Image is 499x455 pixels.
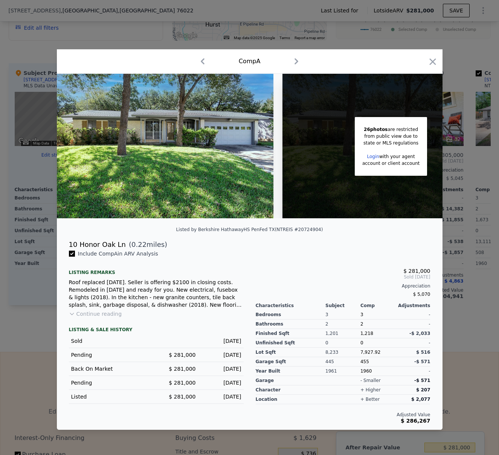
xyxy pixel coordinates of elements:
div: state or MLS regulations [362,140,420,146]
div: + better [360,396,380,402]
span: ( miles) [126,239,167,250]
div: Lot Sqft [256,348,326,357]
div: [DATE] [202,351,241,359]
div: 445 [325,357,360,367]
span: $ 2,077 [411,397,430,402]
div: Listed [71,393,150,400]
span: 0.22 [131,240,146,248]
div: 2 [360,320,395,329]
div: Pending [71,379,150,387]
div: Comp [360,303,395,309]
div: Subject [325,303,360,309]
span: $ 286,267 [401,418,430,424]
span: $ 281,000 [169,366,195,372]
div: 1961 [325,367,360,376]
div: account or client account [362,160,420,167]
div: Pending [71,351,150,359]
div: Listed by Berkshire HathawayHS PenFed TX (NTREIS #20724904) [176,227,323,232]
div: - [395,367,430,376]
a: Login [367,154,379,159]
span: 26 photos [364,127,388,132]
div: Roof replaced [DATE]. Seller is offering $2100 in closing costs. Remodeled in [DATE] and ready fo... [69,278,244,309]
span: $ 281,000 [403,268,430,274]
div: + higher [360,387,381,393]
div: [DATE] [202,337,241,345]
span: $ 281,000 [169,380,195,386]
div: Characteristics [256,303,326,309]
div: 2 [325,320,360,329]
span: $ 516 [416,350,430,355]
div: location [256,395,326,404]
div: Bathrooms [256,320,326,329]
div: 10 Honor Oak Ln [69,239,126,250]
div: from public view due to [362,133,420,140]
span: -$ 571 [414,378,430,383]
div: - [395,310,430,320]
div: - [395,320,430,329]
span: -$ 571 [414,359,430,364]
span: Include Comp A in ARV Analysis [75,251,161,257]
span: Sold [DATE] [256,274,430,280]
span: $ 281,000 [169,352,195,358]
span: 455 [360,359,369,364]
div: Adjustments [395,303,430,309]
div: [DATE] [202,365,241,373]
span: $ 5,070 [413,292,430,297]
div: Listing remarks [69,263,244,275]
div: 0 [325,338,360,348]
div: - smaller [360,377,381,383]
div: - [395,338,430,348]
span: with your agent [379,154,415,159]
div: 8,233 [325,348,360,357]
div: Bedrooms [256,310,326,320]
div: Year Built [256,367,326,376]
img: Property Img [57,74,274,218]
div: 3 [325,310,360,320]
div: Sold [71,337,150,345]
div: [DATE] [202,393,241,400]
div: garage [256,376,326,385]
div: Adjusted Value [256,412,430,418]
span: -$ 2,033 [409,331,430,336]
div: character [256,385,326,395]
div: Back On Market [71,365,150,373]
span: 0 [360,340,363,345]
div: Garage Sqft [256,357,326,367]
div: 1960 [360,367,395,376]
div: Unfinished Sqft [256,338,326,348]
div: [DATE] [202,379,241,387]
span: $ 281,000 [169,394,195,400]
div: Finished Sqft [256,329,326,338]
div: Comp A [239,57,261,66]
span: 3 [360,312,363,317]
div: Appreciation [256,283,430,289]
div: 1,201 [325,329,360,338]
div: LISTING & SALE HISTORY [69,327,244,334]
span: 7,927.92 [360,350,380,355]
div: are restricted [362,126,420,133]
span: $ 207 [416,387,430,393]
button: Continue reading [69,310,122,318]
span: 1,218 [360,331,373,336]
